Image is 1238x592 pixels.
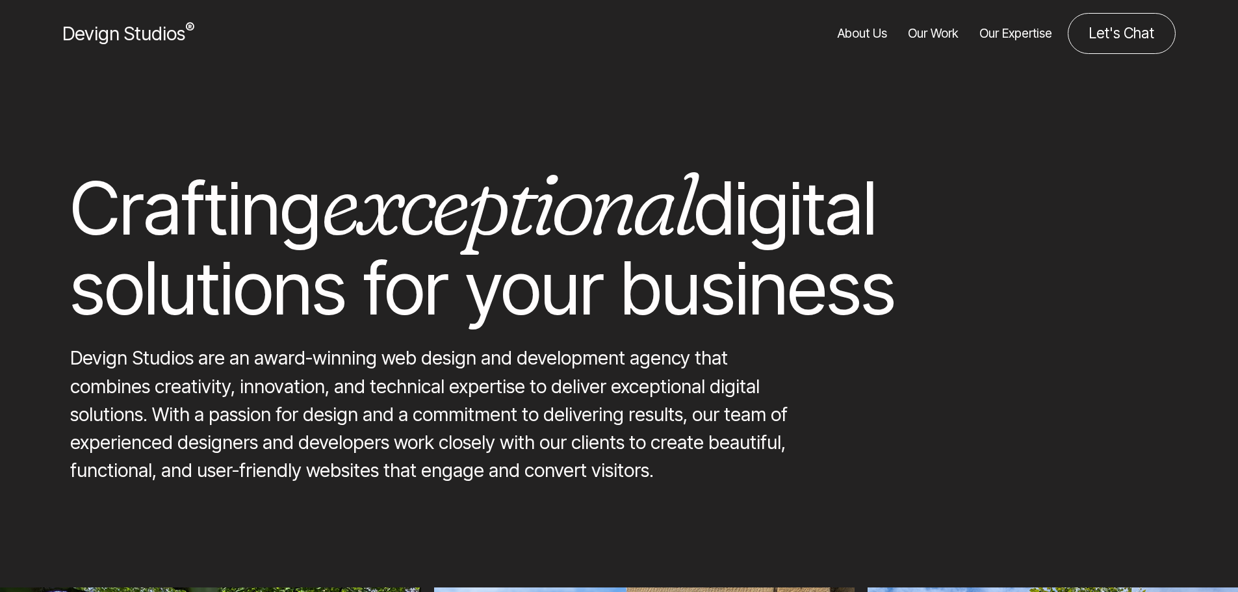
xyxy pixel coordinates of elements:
[185,19,194,36] sup: ®
[838,13,887,54] a: About Us
[1068,13,1176,54] a: Contact us about your project
[62,22,194,45] span: Devign Studios
[979,13,1052,54] a: Our Expertise
[908,13,959,54] a: Our Work
[62,19,194,47] a: Devign Studios® Homepage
